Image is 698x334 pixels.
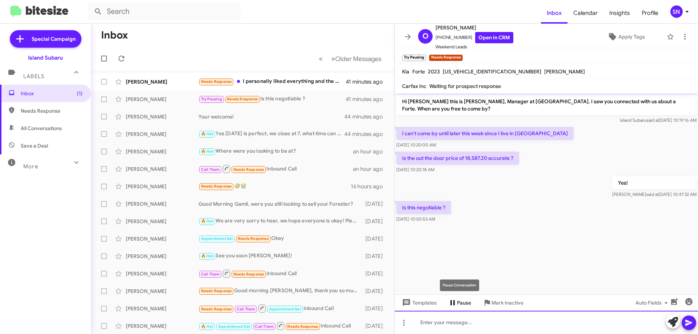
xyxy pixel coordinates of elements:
[541,3,567,24] a: Inbox
[396,201,451,214] p: Is this negotiable ?
[443,68,541,75] span: [US_VEHICLE_IDENTIFICATION_NUMBER]
[362,218,389,225] div: [DATE]
[492,296,523,309] span: Mark Inactive
[396,95,697,115] p: Hi [PERSON_NAME] this is [PERSON_NAME], Manager at [GEOGRAPHIC_DATA]. I saw you connected with us...
[396,216,435,222] span: [DATE] 10:50:53 AM
[567,3,603,24] a: Calendar
[21,125,62,132] span: All Conversations
[198,234,362,243] div: Okay
[21,90,83,97] span: Inbox
[396,167,434,172] span: [DATE] 10:20:18 AM
[126,200,198,208] div: [PERSON_NAME]
[198,200,362,208] div: Good Morning Gamil, were you still looking to sell your Forester?
[442,296,477,309] button: Pause
[201,324,213,329] span: 🔥 Hot
[198,147,353,156] div: Where were you looking to be at?
[362,270,389,277] div: [DATE]
[201,167,220,172] span: Call Them
[201,184,232,189] span: Needs Response
[201,132,213,136] span: 🔥 Hot
[201,307,232,311] span: Needs Response
[23,73,44,80] span: Labels
[237,307,256,311] span: Call Them
[218,324,250,329] span: Appointment Set
[10,30,81,48] a: Special Campaign
[327,51,386,66] button: Next
[353,165,389,173] div: an hour ago
[126,165,198,173] div: [PERSON_NAME]
[32,35,76,43] span: Special Campaign
[126,322,198,330] div: [PERSON_NAME]
[126,218,198,225] div: [PERSON_NAME]
[457,296,471,309] span: Pause
[396,142,436,148] span: [DATE] 10:20:00 AM
[603,3,636,24] a: Insights
[198,77,346,86] div: I personally liked everything and the dealers were very good! I just been doing more research on ...
[612,192,697,197] span: [PERSON_NAME] [DATE] 10:47:32 AM
[198,113,345,120] div: Your welcome!
[335,55,381,63] span: Older Messages
[440,279,479,291] div: Pause Conversation
[436,32,513,43] span: [PHONE_NUMBER]
[331,54,335,63] span: »
[198,182,351,190] div: 🤣😭
[630,296,676,309] button: Auto Fields
[198,252,362,260] div: See you soon [PERSON_NAME]!
[126,305,198,312] div: [PERSON_NAME]
[401,296,437,309] span: Templates
[126,96,198,103] div: [PERSON_NAME]
[395,296,442,309] button: Templates
[429,55,462,61] small: Needs Response
[201,219,213,224] span: 🔥 Hot
[238,236,269,241] span: Needs Response
[21,107,83,114] span: Needs Response
[319,54,323,63] span: «
[126,130,198,138] div: [PERSON_NAME]
[362,200,389,208] div: [DATE]
[646,192,659,197] span: said at
[198,304,362,313] div: Inbound Call
[201,149,213,154] span: 🔥 Hot
[670,5,683,18] div: SN
[618,30,645,43] span: Apply Tags
[362,235,389,242] div: [DATE]
[198,287,362,295] div: Good morning [PERSON_NAME], thank you so much for asking! But I think I contacted Victory Subaru,...
[646,117,659,123] span: said at
[635,296,670,309] span: Auto Fields
[362,253,389,260] div: [DATE]
[589,30,663,43] button: Apply Tags
[233,167,264,172] span: Needs Response
[345,130,389,138] div: 44 minutes ago
[412,68,425,75] span: Forte
[201,254,213,258] span: 🔥 Hot
[402,55,426,61] small: Try Pausing
[436,43,513,51] span: Weekend Leads
[351,183,389,190] div: 16 hours ago
[612,176,697,189] p: Yes!
[201,97,222,101] span: Try Pausing
[198,217,362,225] div: We are very sorry to hear, we hope everyone is okay! Please let me know when you are available to...
[255,324,274,329] span: Call Them
[126,183,198,190] div: [PERSON_NAME]
[126,78,198,85] div: [PERSON_NAME]
[436,23,513,32] span: [PERSON_NAME]
[428,68,440,75] span: 2023
[345,113,389,120] div: 44 minutes ago
[269,307,301,311] span: Appointment Set
[396,127,574,140] p: I can't come by until later this week since I live in [GEOGRAPHIC_DATA]
[88,3,241,20] input: Search
[402,68,409,75] span: Kia
[126,253,198,260] div: [PERSON_NAME]
[620,117,697,123] span: Island Subaru [DATE] 10:19:16 AM
[198,95,346,103] div: Is this negotiable ?
[314,51,327,66] button: Previous
[362,287,389,295] div: [DATE]
[201,272,220,277] span: Call Them
[126,148,198,155] div: [PERSON_NAME]
[353,148,389,155] div: an hour ago
[315,51,386,66] nav: Page navigation example
[126,235,198,242] div: [PERSON_NAME]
